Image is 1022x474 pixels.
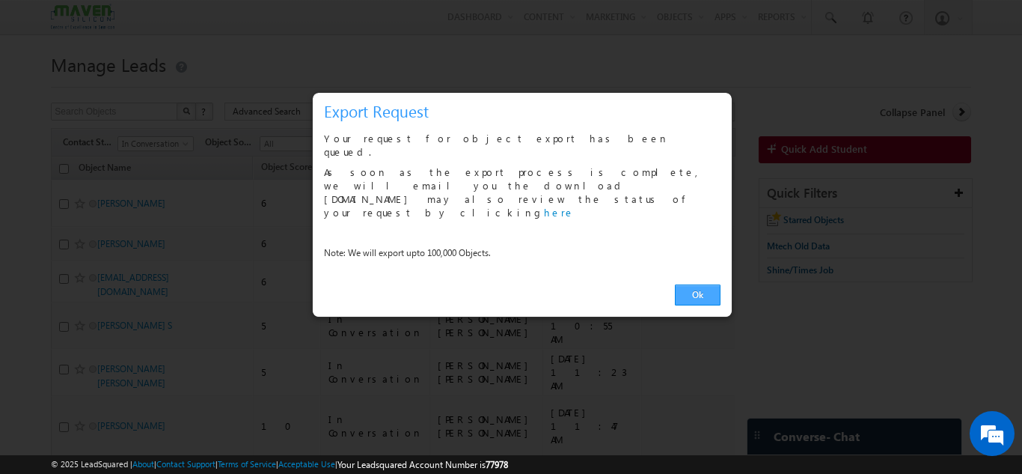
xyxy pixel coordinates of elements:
a: Terms of Service [218,459,276,469]
a: here [544,206,575,219]
p: Your request for object export has been queued. [324,132,720,159]
a: About [132,459,154,469]
textarea: Type your message and hit 'Enter' [19,139,273,355]
a: Acceptable Use [278,459,335,469]
img: d_60004797649_company_0_60004797649 [25,79,63,98]
p: Note: We will export upto 100,000 Objects. [324,246,720,260]
h3: Export Request [324,98,726,124]
div: Minimize live chat window [245,7,281,43]
span: © 2025 LeadSquared | | | | | [51,458,508,472]
span: Your Leadsquared Account Number is [337,459,508,470]
a: Ok [675,285,720,306]
p: As soon as the export process is complete, we will email you the download [DOMAIN_NAME] may also ... [324,165,720,219]
a: Contact Support [156,459,215,469]
div: Chat with us now [78,79,251,98]
span: 77978 [486,459,508,470]
em: Start Chat [204,368,272,388]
